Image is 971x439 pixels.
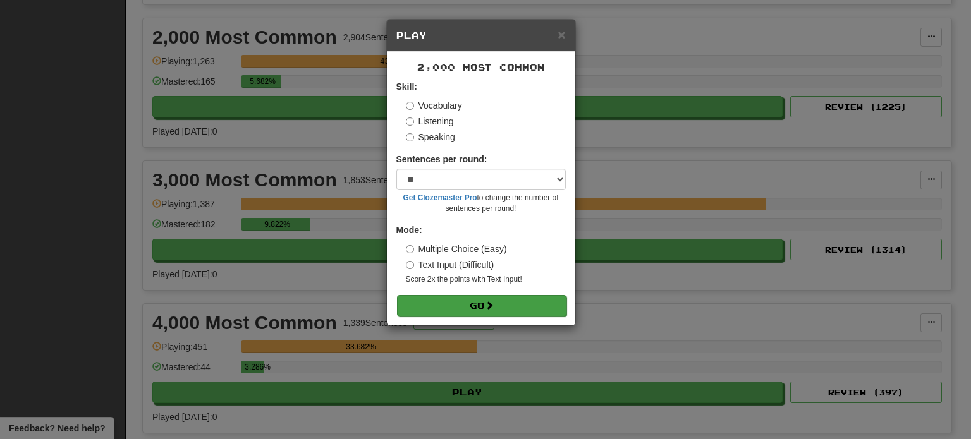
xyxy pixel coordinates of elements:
strong: Skill: [396,81,417,92]
label: Vocabulary [406,99,462,112]
span: × [558,27,565,42]
label: Text Input (Difficult) [406,258,494,271]
button: Close [558,28,565,41]
small: to change the number of sentences per round! [396,193,566,214]
span: 2,000 Most Common [417,62,545,73]
label: Multiple Choice (Easy) [406,243,507,255]
input: Speaking [406,133,414,141]
small: Score 2x the points with Text Input ! [406,274,566,285]
strong: Mode: [396,225,422,235]
input: Text Input (Difficult) [406,261,414,269]
label: Sentences per round: [396,153,487,165]
input: Vocabulary [406,102,414,110]
input: Listening [406,117,414,126]
button: Go [397,295,566,316]
label: Listening [406,115,454,128]
h5: Play [396,29,566,42]
input: Multiple Choice (Easy) [406,245,414,253]
label: Speaking [406,131,455,143]
a: Get Clozemaster Pro [403,193,477,202]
